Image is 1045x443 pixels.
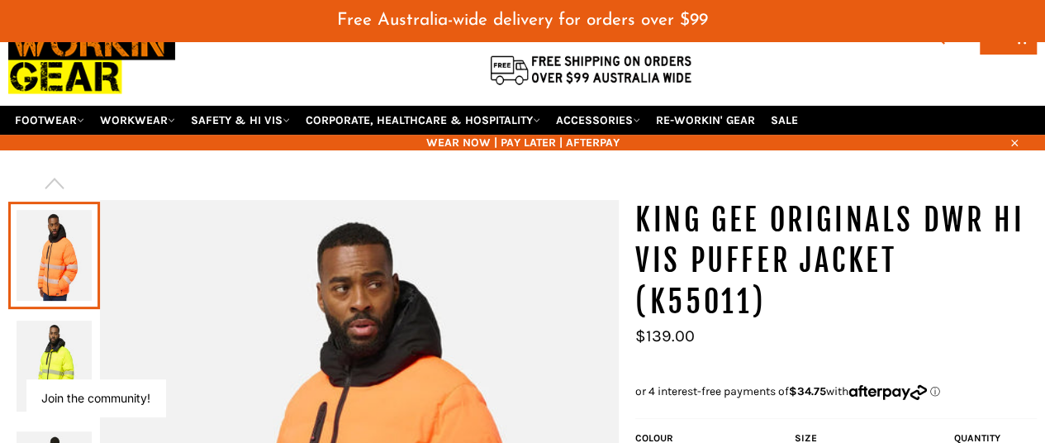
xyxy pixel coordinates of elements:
[8,135,1037,150] span: WEAR NOW | PAY LATER | AFTERPAY
[93,106,182,135] a: WORKWEAR
[764,106,805,135] a: SALE
[549,106,647,135] a: ACCESSORIES
[299,106,547,135] a: CORPORATE, HEALTHCARE & HOSPITALITY
[17,321,92,412] img: KING GEE Originals DWR Hi Vis Puffer Jacket (K55011) - Workin' Gear
[184,106,297,135] a: SAFETY & HI VIS
[337,12,708,29] span: Free Australia-wide delivery for orders over $99
[635,200,1037,323] h1: KING GEE Originals DWR Hi Vis Puffer Jacket (K55011)
[635,326,695,345] span: $139.00
[8,106,91,135] a: FOOTWEAR
[649,106,762,135] a: RE-WORKIN' GEAR
[8,15,175,105] img: Workin Gear leaders in Workwear, Safety Boots, PPE, Uniforms. Australia's No.1 in Workwear
[487,52,694,87] img: Flat $9.95 shipping Australia wide
[41,391,150,405] button: Join the community!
